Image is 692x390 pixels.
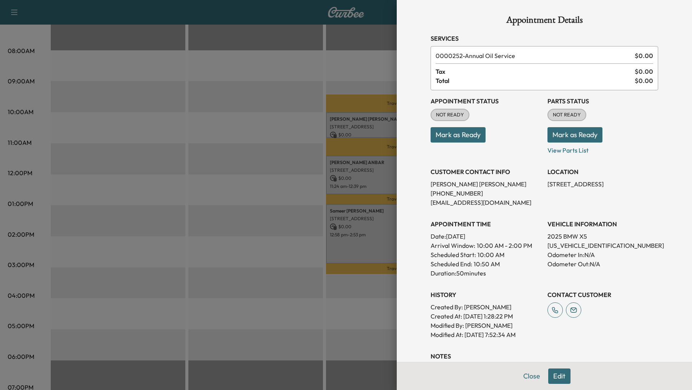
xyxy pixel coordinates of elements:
h3: NOTES [431,352,658,361]
p: [PERSON_NAME] [PERSON_NAME] [431,179,541,189]
span: Annual Oil Service [436,51,632,60]
span: Tax [436,67,635,76]
button: Mark as Ready [547,127,602,143]
h3: Services [431,34,658,43]
p: 10:00 AM [477,250,504,259]
h3: Parts Status [547,96,658,106]
span: NOT READY [548,111,586,119]
p: [EMAIL_ADDRESS][DOMAIN_NAME] [431,198,541,207]
span: $ 0.00 [635,67,653,76]
p: Scheduled Start: [431,250,476,259]
p: [STREET_ADDRESS] [547,179,658,189]
h3: APPOINTMENT TIME [431,219,541,229]
span: Total [436,76,635,85]
button: Mark as Ready [431,127,486,143]
p: Created At : [DATE] 1:28:22 PM [431,312,541,321]
p: View Parts List [547,143,658,155]
p: Arrival Window: [431,241,541,250]
p: Date: [DATE] [431,232,541,241]
h3: LOCATION [547,167,658,176]
button: Close [518,368,545,384]
span: $ 0.00 [635,51,653,60]
p: 10:50 AM [474,259,500,269]
h3: History [431,290,541,299]
p: 2025 BMW X5 [547,232,658,241]
p: Created By : [PERSON_NAME] [431,302,541,312]
p: [PHONE_NUMBER] [431,189,541,198]
button: Edit [548,368,571,384]
h3: VEHICLE INFORMATION [547,219,658,229]
span: 10:00 AM - 2:00 PM [477,241,532,250]
p: [US_VEHICLE_IDENTIFICATION_NUMBER] [547,241,658,250]
h3: CUSTOMER CONTACT INFO [431,167,541,176]
p: Modified By : [PERSON_NAME] [431,321,541,330]
p: Scheduled End: [431,259,472,269]
h3: Appointment Status [431,96,541,106]
p: Duration: 50 minutes [431,269,541,278]
h3: CONTACT CUSTOMER [547,290,658,299]
p: Modified At : [DATE] 7:52:34 AM [431,330,541,339]
p: Odometer In: N/A [547,250,658,259]
p: Odometer Out: N/A [547,259,658,269]
h1: Appointment Details [431,15,658,28]
span: NOT READY [431,111,469,119]
span: $ 0.00 [635,76,653,85]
